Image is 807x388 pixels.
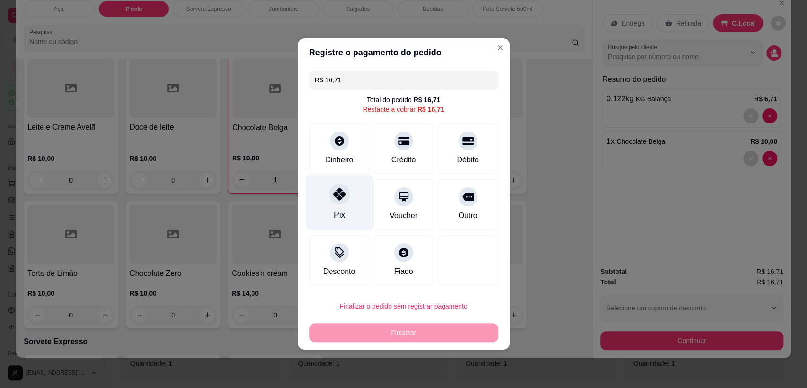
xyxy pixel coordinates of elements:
[315,71,493,89] input: Ex.: hambúrguer de cordeiro
[493,40,508,55] button: Close
[298,38,510,67] header: Registre o pagamento do pedido
[414,95,441,105] div: R$ 16,71
[323,266,356,277] div: Desconto
[367,95,441,105] div: Total do pedido
[363,105,444,114] div: Restante a cobrar
[458,210,477,221] div: Outro
[333,209,345,221] div: Pix
[457,154,478,166] div: Débito
[309,297,498,316] button: Finalizar o pedido sem registrar pagamento
[325,154,354,166] div: Dinheiro
[394,266,413,277] div: Fiado
[390,210,417,221] div: Voucher
[391,154,416,166] div: Crédito
[417,105,444,114] div: R$ 16,71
